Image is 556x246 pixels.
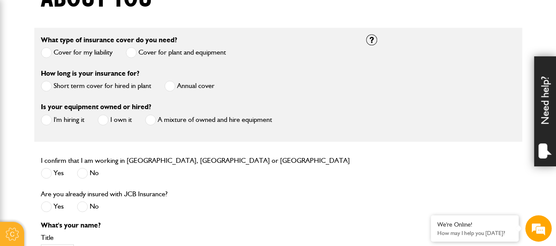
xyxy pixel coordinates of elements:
label: I own it [98,114,132,125]
label: I'm hiring it [41,114,84,125]
label: Cover for my liability [41,47,113,58]
p: What's your name? [41,222,353,229]
label: I confirm that I am working in [GEOGRAPHIC_DATA], [GEOGRAPHIC_DATA] or [GEOGRAPHIC_DATA] [41,157,350,164]
label: What type of insurance cover do you need? [41,37,177,44]
label: Short term cover for hired in plant [41,81,151,92]
p: How may I help you today? [437,230,512,236]
label: Yes [41,201,64,212]
label: How long is your insurance for? [41,70,139,77]
label: Title [41,234,353,241]
label: No [77,201,99,212]
label: A mixture of owned and hire equipment [145,114,272,125]
label: Yes [41,168,64,179]
div: Need help? [534,56,556,166]
label: Annual cover [164,81,214,92]
label: No [77,168,99,179]
label: Is your equipment owned or hired? [41,103,151,110]
label: Are you already insured with JCB Insurance? [41,191,167,198]
div: We're Online! [437,221,512,228]
label: Cover for plant and equipment [126,47,226,58]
